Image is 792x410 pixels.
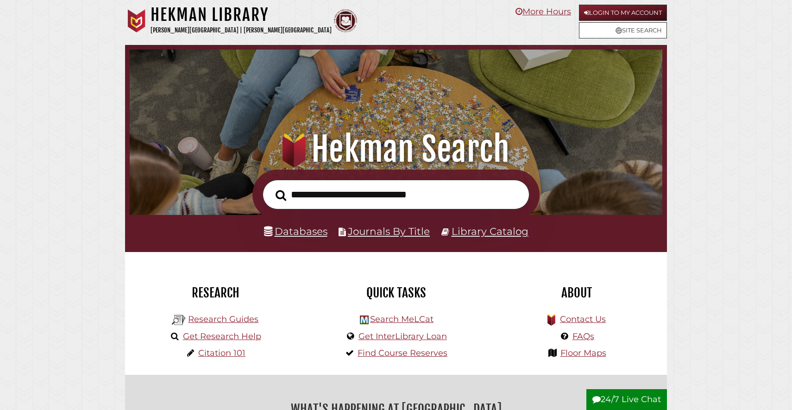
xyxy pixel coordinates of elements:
a: Research Guides [188,314,258,324]
img: Calvin University [125,9,148,32]
a: Databases [264,225,327,237]
a: Site Search [579,22,667,38]
a: Library Catalog [452,225,528,237]
p: [PERSON_NAME][GEOGRAPHIC_DATA] | [PERSON_NAME][GEOGRAPHIC_DATA] [151,25,332,36]
a: Login to My Account [579,5,667,21]
h1: Hekman Search [142,129,651,170]
a: Get Research Help [183,331,261,341]
img: Hekman Library Logo [360,315,369,324]
a: Journals By Title [348,225,430,237]
h1: Hekman Library [151,5,332,25]
img: Calvin Theological Seminary [334,9,357,32]
i: Search [276,189,286,201]
a: Floor Maps [560,348,606,358]
h2: About [493,285,660,301]
button: Search [271,187,291,204]
a: Find Course Reserves [358,348,447,358]
a: FAQs [572,331,594,341]
h2: Quick Tasks [313,285,479,301]
a: More Hours [515,6,571,17]
img: Hekman Library Logo [172,313,186,327]
h2: Research [132,285,299,301]
a: Get InterLibrary Loan [358,331,447,341]
a: Search MeLCat [370,314,434,324]
a: Contact Us [560,314,606,324]
a: Citation 101 [198,348,245,358]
